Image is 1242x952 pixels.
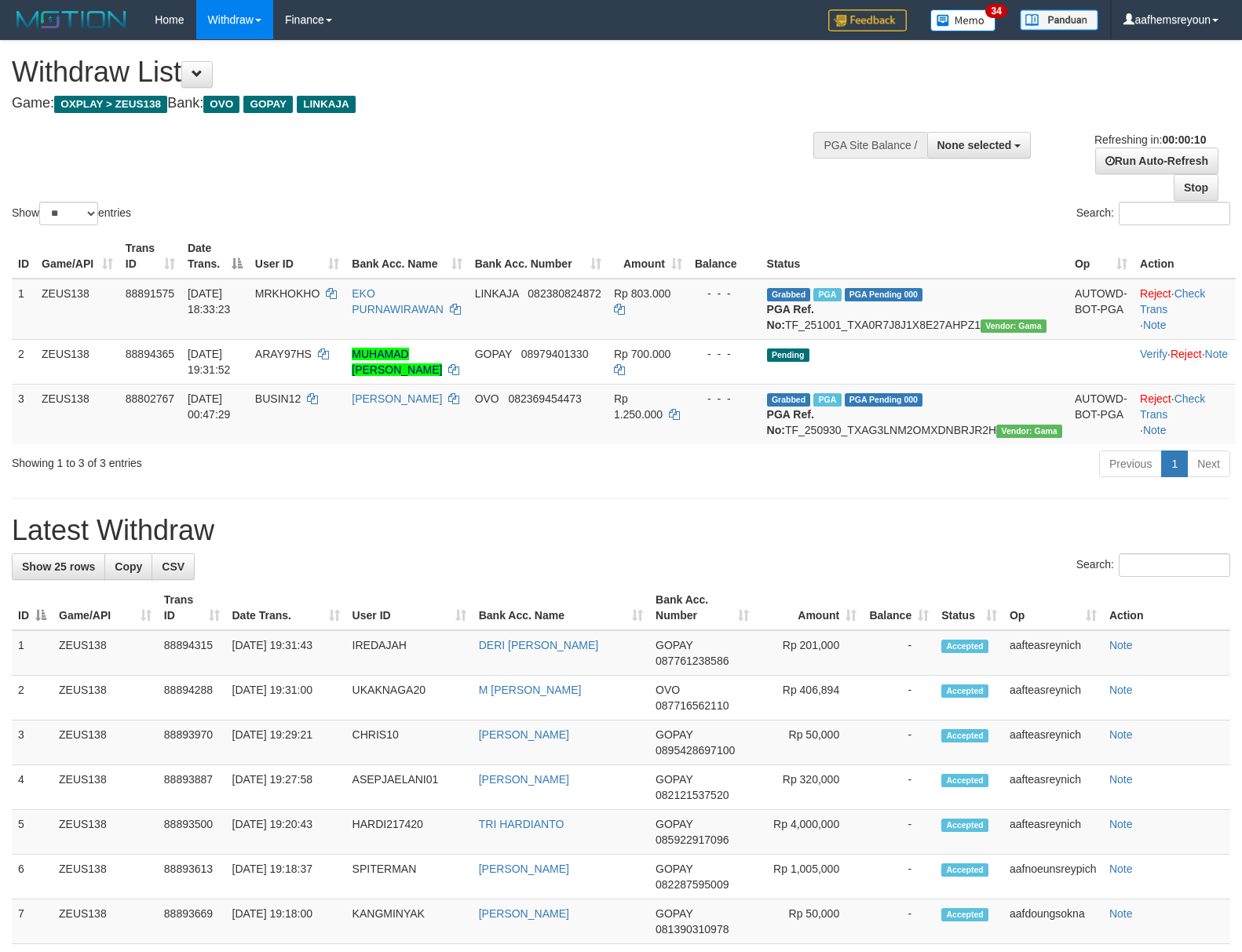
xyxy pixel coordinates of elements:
select: Showentries [39,202,98,225]
td: 6 [12,855,53,899]
td: HARDI217420 [346,810,473,855]
td: ZEUS138 [53,630,158,676]
span: Copy 08979401330 to clipboard [521,348,589,360]
span: Accepted [941,640,988,653]
span: CSV [162,560,184,573]
span: Marked by aafpengsreynich [813,288,841,301]
span: 88802767 [126,392,174,405]
div: PGA Site Balance / [813,132,926,159]
a: [PERSON_NAME] [479,728,569,741]
td: Rp 50,000 [755,720,863,765]
td: ZEUS138 [53,899,158,944]
span: Rp 803.000 [614,287,670,300]
th: Amount: activate to sort column ascending [755,585,863,630]
td: ZEUS138 [35,339,119,384]
span: Marked by aafsreyleap [813,393,841,407]
a: Reject [1140,287,1171,300]
th: Bank Acc. Number: activate to sort column ascending [469,234,608,279]
a: Note [1143,319,1167,331]
span: GOPAY [656,907,692,920]
span: OVO [656,684,680,696]
a: [PERSON_NAME] [352,392,442,405]
span: 88891575 [126,287,174,300]
span: Copy 087716562110 to clipboard [656,699,729,712]
td: 88893970 [158,720,226,765]
span: GOPAY [243,96,293,113]
td: [DATE] 19:27:58 [226,765,346,810]
td: ZEUS138 [53,765,158,810]
th: Op: activate to sort column ascending [1003,585,1103,630]
span: Grabbed [767,288,811,301]
a: Previous [1099,450,1162,477]
td: 4 [12,765,53,810]
span: PGA Pending [845,393,923,407]
th: Trans ID: activate to sort column ascending [119,234,181,279]
td: aafdoungsokna [1003,899,1103,944]
span: Copy 082121537520 to clipboard [656,789,729,801]
td: AUTOWD-BOT-PGA [1068,384,1134,444]
th: Trans ID: activate to sort column ascending [158,585,226,630]
span: Accepted [941,729,988,742]
td: 2 [12,676,53,720]
span: Copy 0895428697100 to clipboard [656,744,735,757]
img: Button%20Memo.svg [930,9,996,31]
td: [DATE] 19:31:00 [226,676,346,720]
a: Note [1143,424,1167,436]
a: MUHAMAD [PERSON_NAME] [352,348,442,376]
a: Reject [1140,392,1171,405]
img: Feedback.jpg [828,9,907,31]
td: [DATE] 19:29:21 [226,720,346,765]
td: [DATE] 19:18:37 [226,855,346,899]
th: Action [1134,234,1236,279]
td: Rp 1,005,000 [755,855,863,899]
td: 88893500 [158,810,226,855]
td: 88894315 [158,630,226,676]
span: LINKAJA [475,287,519,300]
span: Rp 700.000 [614,348,670,360]
div: Showing 1 to 3 of 3 entries [12,449,506,471]
span: Accepted [941,863,988,877]
td: Rp 406,894 [755,676,863,720]
a: Next [1187,450,1230,477]
a: TRI HARDIANTO [479,818,564,830]
h4: Game: Bank: [12,96,813,111]
b: PGA Ref. No: [767,408,814,436]
td: aafteasreynich [1003,765,1103,810]
a: [PERSON_NAME] [479,863,569,875]
a: Note [1109,773,1133,786]
td: 2 [12,339,35,384]
td: 5 [12,810,53,855]
span: Copy 082369454473 to clipboard [508,392,581,405]
a: Check Trans [1140,287,1205,316]
a: 1 [1161,450,1188,477]
button: None selected [927,132,1032,159]
span: Accepted [941,684,988,698]
th: Date Trans.: activate to sort column ascending [226,585,346,630]
td: CHRIS10 [346,720,473,765]
label: Show entries [12,202,131,225]
th: ID [12,234,35,279]
span: GOPAY [656,639,692,651]
td: aafteasreynich [1003,676,1103,720]
span: PGA Pending [845,288,923,301]
td: 88893669 [158,899,226,944]
img: panduan.png [1020,9,1098,31]
th: Status: activate to sort column ascending [935,585,1003,630]
th: User ID: activate to sort column ascending [249,234,345,279]
span: Pending [767,348,809,362]
td: aafteasreynich [1003,720,1103,765]
th: Status [761,234,1068,279]
span: [DATE] 19:31:52 [188,348,231,376]
span: LINKAJA [297,96,356,113]
a: EKO PURNAWIRAWAN [352,287,444,316]
a: Note [1205,348,1229,360]
td: Rp 201,000 [755,630,863,676]
td: [DATE] 19:18:00 [226,899,346,944]
span: None selected [937,139,1012,151]
td: TF_250930_TXAG3LNM2OMXDNBRJR2H [761,384,1068,444]
td: UKAKNAGA20 [346,676,473,720]
a: Note [1109,728,1133,741]
td: ZEUS138 [53,720,158,765]
td: IREDAJAH [346,630,473,676]
span: GOPAY [656,773,692,786]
